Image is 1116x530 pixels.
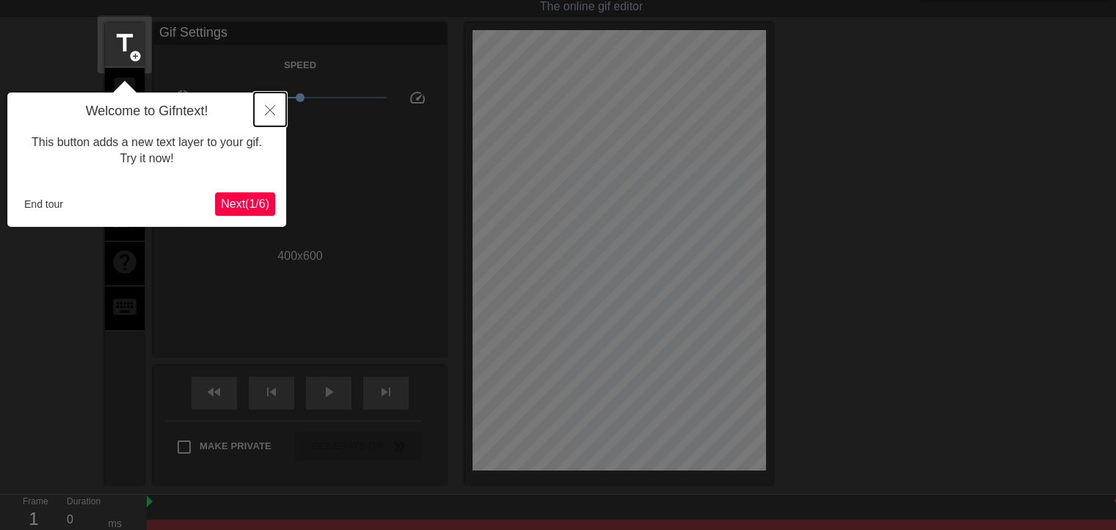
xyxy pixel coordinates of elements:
[18,104,275,120] h4: Welcome to Gifntext!
[18,120,275,182] div: This button adds a new text layer to your gif. Try it now!
[18,193,69,215] button: End tour
[254,92,286,126] button: Close
[221,197,269,210] span: Next ( 1 / 6 )
[215,192,275,216] button: Next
